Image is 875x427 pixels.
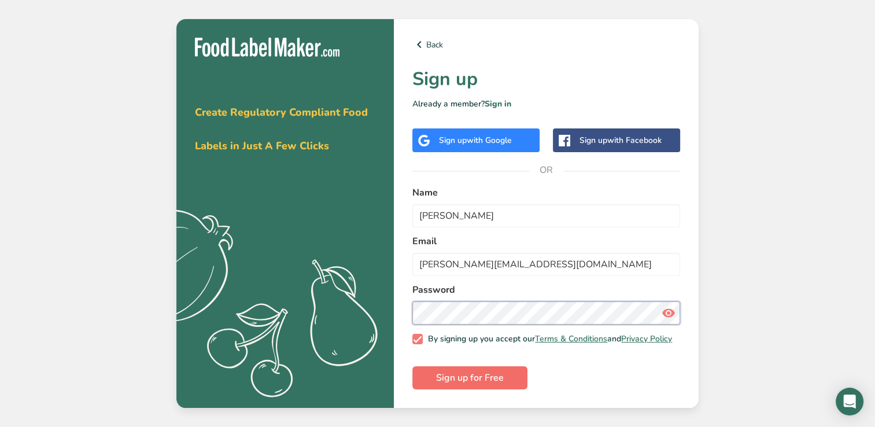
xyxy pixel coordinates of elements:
a: Sign in [485,98,511,109]
a: Back [412,38,680,51]
span: OR [529,153,564,187]
h1: Sign up [412,65,680,93]
input: email@example.com [412,253,680,276]
div: Sign up [579,134,662,146]
span: By signing up you accept our and [423,334,673,344]
a: Privacy Policy [621,333,672,344]
span: with Facebook [607,135,662,146]
div: Open Intercom Messenger [836,388,863,415]
img: Food Label Maker [195,38,339,57]
p: Already a member? [412,98,680,110]
button: Sign up for Free [412,366,527,389]
a: Terms & Conditions [535,333,607,344]
label: Email [412,234,680,248]
div: Sign up [439,134,512,146]
span: Sign up for Free [436,371,504,385]
label: Password [412,283,680,297]
label: Name [412,186,680,200]
span: Create Regulatory Compliant Food Labels in Just A Few Clicks [195,105,368,153]
input: John Doe [412,204,680,227]
span: with Google [467,135,512,146]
